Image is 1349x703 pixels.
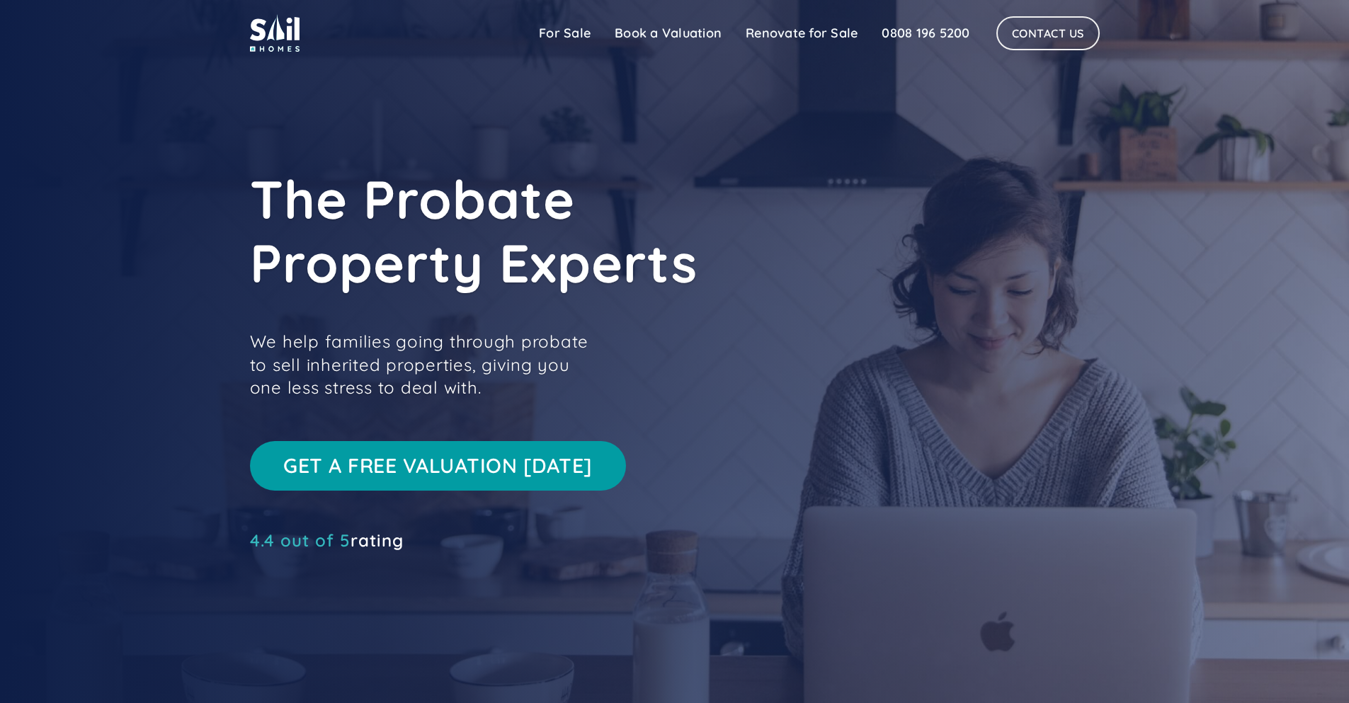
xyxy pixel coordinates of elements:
a: Contact Us [996,16,1100,50]
a: 0808 196 5200 [870,19,981,47]
a: For Sale [527,19,603,47]
a: Book a Valuation [603,19,734,47]
a: 4.4 out of 5rating [250,533,404,547]
a: Renovate for Sale [734,19,870,47]
h1: The Probate Property Experts [250,167,887,295]
a: Get a free valuation [DATE] [250,441,627,491]
div: rating [250,533,404,547]
img: sail home logo [250,14,300,52]
p: We help families going through probate to sell inherited properties, giving you one less stress t... [250,330,604,399]
span: 4.4 out of 5 [250,530,351,551]
iframe: Customer reviews powered by Trustpilot [250,554,462,571]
